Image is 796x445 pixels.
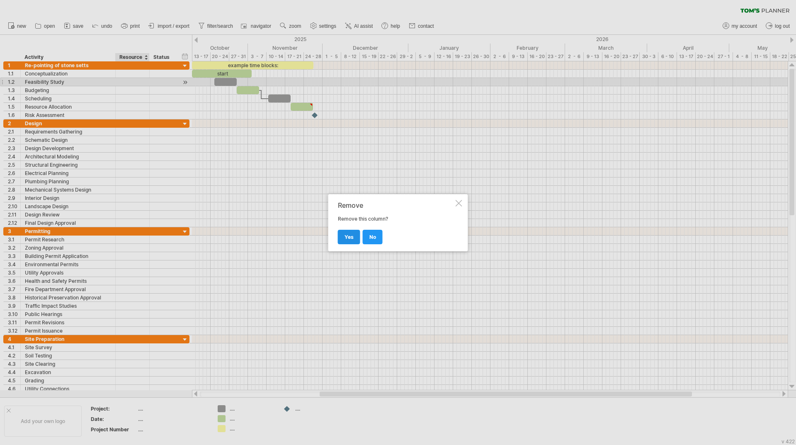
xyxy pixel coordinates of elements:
a: yes [338,230,360,244]
span: yes [345,234,354,240]
div: Remove this column? [338,202,454,244]
a: no [363,230,383,244]
div: Remove [338,202,454,209]
span: no [369,234,376,240]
